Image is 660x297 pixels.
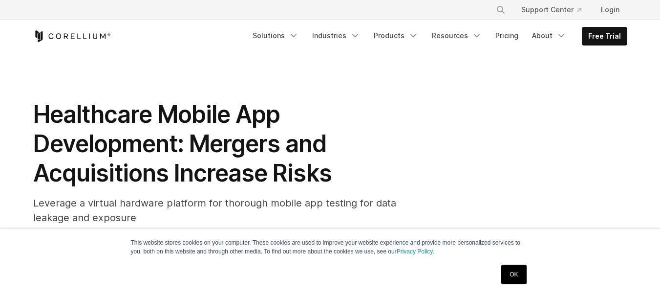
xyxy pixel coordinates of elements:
[33,100,332,187] span: Healthcare Mobile App Development: Mergers and Acquisitions Increase Risks
[501,265,526,284] a: OK
[526,27,572,45] a: About
[593,1,627,19] a: Login
[484,1,627,19] div: Navigation Menu
[397,248,434,255] a: Privacy Policy.
[131,238,530,256] p: This website stores cookies on your computer. These cookies are used to improve your website expe...
[368,27,424,45] a: Products
[492,1,510,19] button: Search
[33,197,396,224] span: Leverage a virtual hardware platform for thorough mobile app testing for data leakage and exposure
[306,27,366,45] a: Industries
[582,27,627,45] a: Free Trial
[426,27,488,45] a: Resources
[513,1,589,19] a: Support Center
[247,27,304,45] a: Solutions
[247,27,627,46] div: Navigation Menu
[33,30,111,42] a: Corellium Home
[490,27,524,45] a: Pricing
